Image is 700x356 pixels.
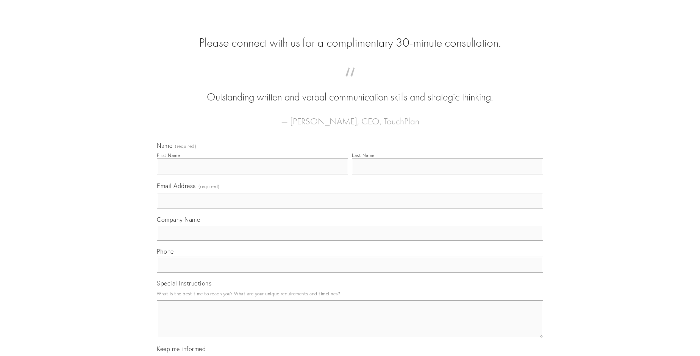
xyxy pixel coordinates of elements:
h2: Please connect with us for a complimentary 30-minute consultation. [157,36,543,50]
span: (required) [175,144,196,149]
div: Last Name [352,152,375,158]
span: Keep me informed [157,345,206,353]
span: Name [157,142,172,149]
p: What is the best time to reach you? What are your unique requirements and timelines? [157,289,543,299]
span: Phone [157,248,174,255]
blockquote: Outstanding written and verbal communication skills and strategic thinking. [169,75,531,105]
span: Email Address [157,182,196,190]
span: (required) [198,181,220,191]
figcaption: — [PERSON_NAME], CEO, TouchPlan [169,105,531,129]
span: Special Instructions [157,279,211,287]
div: First Name [157,152,180,158]
span: Company Name [157,216,200,223]
span: “ [169,75,531,90]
